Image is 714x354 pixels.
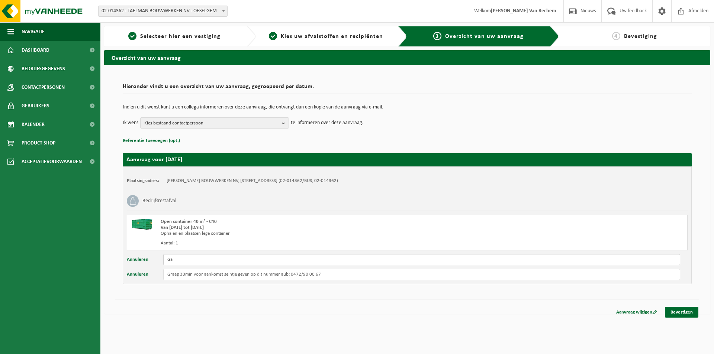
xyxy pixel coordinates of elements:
[144,118,279,129] span: Kies bestaand contactpersoon
[665,307,698,318] a: Bevestigen
[269,32,277,40] span: 2
[22,78,65,97] span: Contactpersonen
[127,254,148,265] button: Annuleren
[22,97,49,115] span: Gebruikers
[142,195,176,207] h3: Bedrijfsrestafval
[140,33,221,39] span: Selecteer hier een vestiging
[281,33,383,39] span: Kies uw afvalstoffen en recipiënten
[127,178,159,183] strong: Plaatsingsadres:
[291,117,364,129] p: te informeren over deze aanvraag.
[98,6,228,17] span: 02-014362 - TAELMAN BOUWWERKEN NV - OESELGEM
[99,6,227,16] span: 02-014362 - TAELMAN BOUWWERKEN NV - OESELGEM
[161,225,204,230] strong: Van [DATE] tot [DATE]
[433,32,441,40] span: 3
[126,157,182,163] strong: Aanvraag voor [DATE]
[22,134,55,152] span: Product Shop
[22,41,49,59] span: Dashboard
[22,115,45,134] span: Kalender
[163,269,680,280] input: Geef hier uw opmerking
[624,33,657,39] span: Bevestiging
[131,219,153,230] img: HK-XC-40-GN-00.png
[123,136,180,146] button: Referentie toevoegen (opt.)
[22,152,82,171] span: Acceptatievoorwaarden
[123,117,138,129] p: Ik wens
[167,178,338,184] td: [PERSON_NAME] BOUWWERKEN NV, [STREET_ADDRESS] (02-014362/BUS, 02-014362)
[163,254,680,265] input: Uw referentie voor deze aanvraag
[491,8,556,14] strong: [PERSON_NAME] Van Rechem
[22,22,45,41] span: Navigatie
[161,231,437,237] div: Ophalen en plaatsen lege container
[161,240,437,246] div: Aantal: 1
[128,32,136,40] span: 1
[161,219,217,224] span: Open container 40 m³ - C40
[108,32,241,41] a: 1Selecteer hier een vestiging
[127,269,148,280] button: Annuleren
[612,32,620,40] span: 4
[123,105,692,110] p: Indien u dit wenst kunt u een collega informeren over deze aanvraag, die ontvangt dan een kopie v...
[22,59,65,78] span: Bedrijfsgegevens
[140,117,289,129] button: Kies bestaand contactpersoon
[104,50,710,65] h2: Overzicht van uw aanvraag
[123,84,692,94] h2: Hieronder vindt u een overzicht van uw aanvraag, gegroepeerd per datum.
[611,307,663,318] a: Aanvraag wijzigen
[445,33,524,39] span: Overzicht van uw aanvraag
[260,32,393,41] a: 2Kies uw afvalstoffen en recipiënten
